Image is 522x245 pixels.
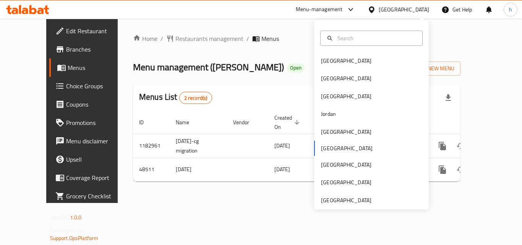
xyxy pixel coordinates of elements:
li: / [160,34,163,43]
span: Menu management ( [PERSON_NAME] ) [133,58,284,76]
div: [GEOGRAPHIC_DATA] [321,161,371,169]
span: h [509,5,512,14]
div: Menu-management [296,5,343,14]
span: Grocery Checklist [66,191,127,201]
h2: Menus List [139,91,212,104]
span: 1.0.0 [70,213,82,222]
a: Menu disclaimer [49,132,133,150]
span: Restaurants management [175,34,243,43]
span: ID [139,118,154,127]
a: Promotions [49,114,133,132]
a: Grocery Checklist [49,187,133,205]
div: Total records count [179,92,212,104]
span: Choice Groups [66,81,127,91]
td: [DATE] [170,158,227,181]
td: 1182961 [133,134,170,158]
div: Jordan [321,110,336,118]
span: Name [176,118,199,127]
li: / [246,34,249,43]
div: [GEOGRAPHIC_DATA] [321,92,371,101]
div: [GEOGRAPHIC_DATA] [379,5,429,14]
a: Coverage Report [49,169,133,187]
a: Home [133,34,157,43]
nav: breadcrumb [133,34,460,43]
div: [GEOGRAPHIC_DATA] [321,74,371,83]
a: Branches [49,40,133,58]
a: Restaurants management [166,34,243,43]
button: more [433,137,452,155]
span: Menus [68,63,127,72]
span: Created On [274,113,302,131]
span: Get support on: [50,226,85,235]
div: [GEOGRAPHIC_DATA] [321,196,371,204]
a: Coupons [49,95,133,114]
span: 2 record(s) [180,94,212,102]
span: Version: [50,213,69,222]
span: Edit Restaurant [66,26,127,36]
span: Vendor [233,118,259,127]
span: Menu disclaimer [66,136,127,146]
button: more [433,161,452,179]
span: Branches [66,45,127,54]
div: [GEOGRAPHIC_DATA] [321,128,371,136]
span: Promotions [66,118,127,127]
input: Search [334,34,418,42]
a: Menus [49,58,133,77]
span: Open [287,65,305,71]
button: Change Status [452,137,470,155]
span: Menus [261,34,279,43]
div: [GEOGRAPHIC_DATA] [321,178,371,187]
a: Edit Restaurant [49,22,133,40]
a: Support.OpsPlatform [50,233,99,243]
button: Change Status [452,161,470,179]
div: Open [287,63,305,73]
a: Choice Groups [49,77,133,95]
button: Add New Menu [401,62,460,76]
span: Add New Menu [407,64,454,73]
span: [DATE] [274,141,290,151]
a: Upsell [49,150,133,169]
td: [DATE]-cg migration [170,134,227,158]
span: Coverage Report [66,173,127,182]
div: Export file [439,89,457,107]
div: [GEOGRAPHIC_DATA] [321,57,371,65]
td: 48511 [133,158,170,181]
span: Upsell [66,155,127,164]
span: Coupons [66,100,127,109]
span: [DATE] [274,164,290,174]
